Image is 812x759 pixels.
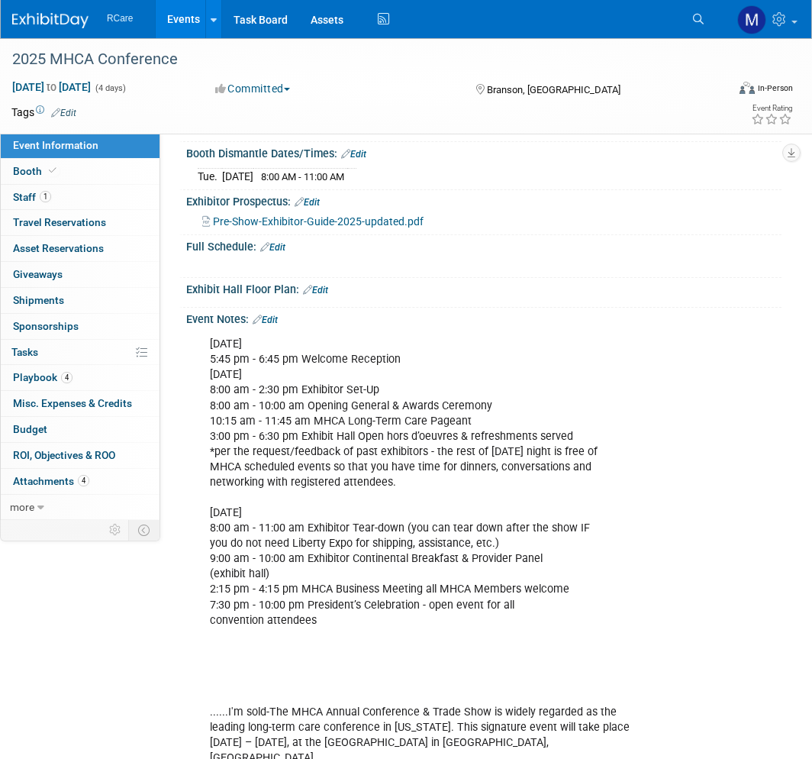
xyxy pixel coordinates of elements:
[13,139,98,151] span: Event Information
[11,80,92,94] span: [DATE] [DATE]
[1,365,159,390] a: Playbook4
[213,215,424,228] span: Pre-Show-Exhibitor-Guide-2025-updated.pdf
[222,168,253,184] td: [DATE]
[13,475,89,487] span: Attachments
[1,391,159,416] a: Misc. Expenses & Credits
[40,191,51,202] span: 1
[13,371,72,383] span: Playbook
[198,168,222,184] td: Tue.
[13,294,64,306] span: Shipments
[1,288,159,313] a: Shipments
[260,242,285,253] a: Edit
[202,215,424,228] a: Pre-Show-Exhibitor-Guide-2025-updated.pdf
[737,5,766,34] img: Mike Andolina
[253,315,278,325] a: Edit
[13,423,47,435] span: Budget
[751,105,792,112] div: Event Rating
[1,210,159,235] a: Travel Reservations
[61,372,72,383] span: 4
[487,84,620,95] span: Branson, [GEOGRAPHIC_DATA]
[13,242,104,254] span: Asset Reservations
[78,475,89,486] span: 4
[672,79,793,102] div: Event Format
[1,159,159,184] a: Booth
[49,166,56,175] i: Booth reservation complete
[107,13,133,24] span: RCare
[44,81,59,93] span: to
[1,314,159,339] a: Sponsorships
[1,133,159,158] a: Event Information
[11,346,38,358] span: Tasks
[13,216,106,228] span: Travel Reservations
[210,81,296,96] button: Committed
[7,46,715,73] div: 2025 MHCA Conference
[11,105,76,120] td: Tags
[13,397,132,409] span: Misc. Expenses & Credits
[303,285,328,296] a: Edit
[102,520,129,540] td: Personalize Event Tab Strip
[10,501,34,513] span: more
[1,185,159,210] a: Staff1
[12,13,89,28] img: ExhibitDay
[1,236,159,261] a: Asset Reservations
[51,108,76,118] a: Edit
[94,83,126,93] span: (4 days)
[295,197,320,208] a: Edit
[1,340,159,365] a: Tasks
[1,495,159,520] a: more
[13,449,115,461] span: ROI, Objectives & ROO
[186,278,781,298] div: Exhibit Hall Floor Plan:
[1,443,159,468] a: ROI, Objectives & ROO
[186,235,781,255] div: Full Schedule:
[261,171,344,182] span: 8:00 AM - 11:00 AM
[1,469,159,494] a: Attachments4
[129,520,160,540] td: Toggle Event Tabs
[186,190,781,210] div: Exhibitor Prospectus:
[13,268,63,280] span: Giveaways
[13,191,51,203] span: Staff
[757,82,793,94] div: In-Person
[341,149,366,160] a: Edit
[13,320,79,332] span: Sponsorships
[1,417,159,442] a: Budget
[1,262,159,287] a: Giveaways
[739,82,755,94] img: Format-Inperson.png
[186,308,781,328] div: Event Notes:
[13,165,60,177] span: Booth
[186,142,781,162] div: Booth Dismantle Dates/Times:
